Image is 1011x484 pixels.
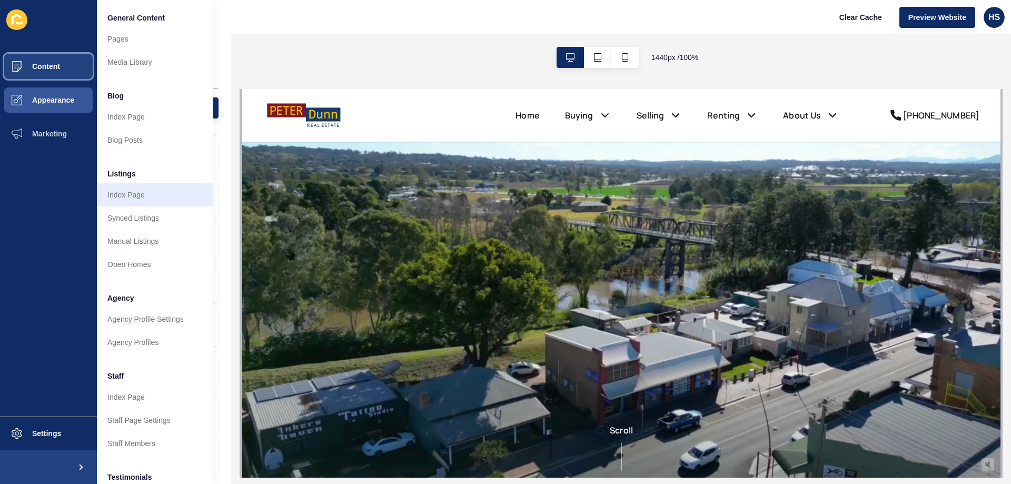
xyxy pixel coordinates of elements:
[899,7,975,28] button: Preview Website
[97,183,213,206] a: Index Page
[97,206,213,230] a: Synced Listings
[107,169,136,179] span: Listings
[839,12,882,23] span: Clear Cache
[107,472,152,482] span: Testimonials
[97,432,213,455] a: Staff Members
[273,20,298,33] a: Home
[830,7,891,28] button: Clear Cache
[647,20,737,33] a: [PHONE_NUMBER]
[323,20,351,33] a: Buying
[988,12,1000,23] span: HS
[465,20,498,33] a: Renting
[97,51,213,74] a: Media Library
[97,27,213,51] a: Pages
[4,330,754,378] div: Scroll
[651,52,699,63] span: 1440 px / 100 %
[97,129,213,152] a: Blog Posts
[97,308,213,331] a: Agency Profile Settings
[107,293,134,303] span: Agency
[97,409,213,432] a: Staff Page Settings
[394,20,422,33] a: Selling
[97,386,213,409] a: Index Page
[908,12,966,23] span: Preview Website
[107,371,124,381] span: Staff
[661,20,737,33] div: [PHONE_NUMBER]
[97,331,213,354] a: Agency Profiles
[97,230,213,253] a: Manual Listings
[541,20,579,33] a: About Us
[97,253,213,276] a: Open Homes
[107,13,165,23] span: General Content
[107,91,124,101] span: Blog
[97,105,213,129] a: Index Page
[21,11,101,42] img: Company logo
